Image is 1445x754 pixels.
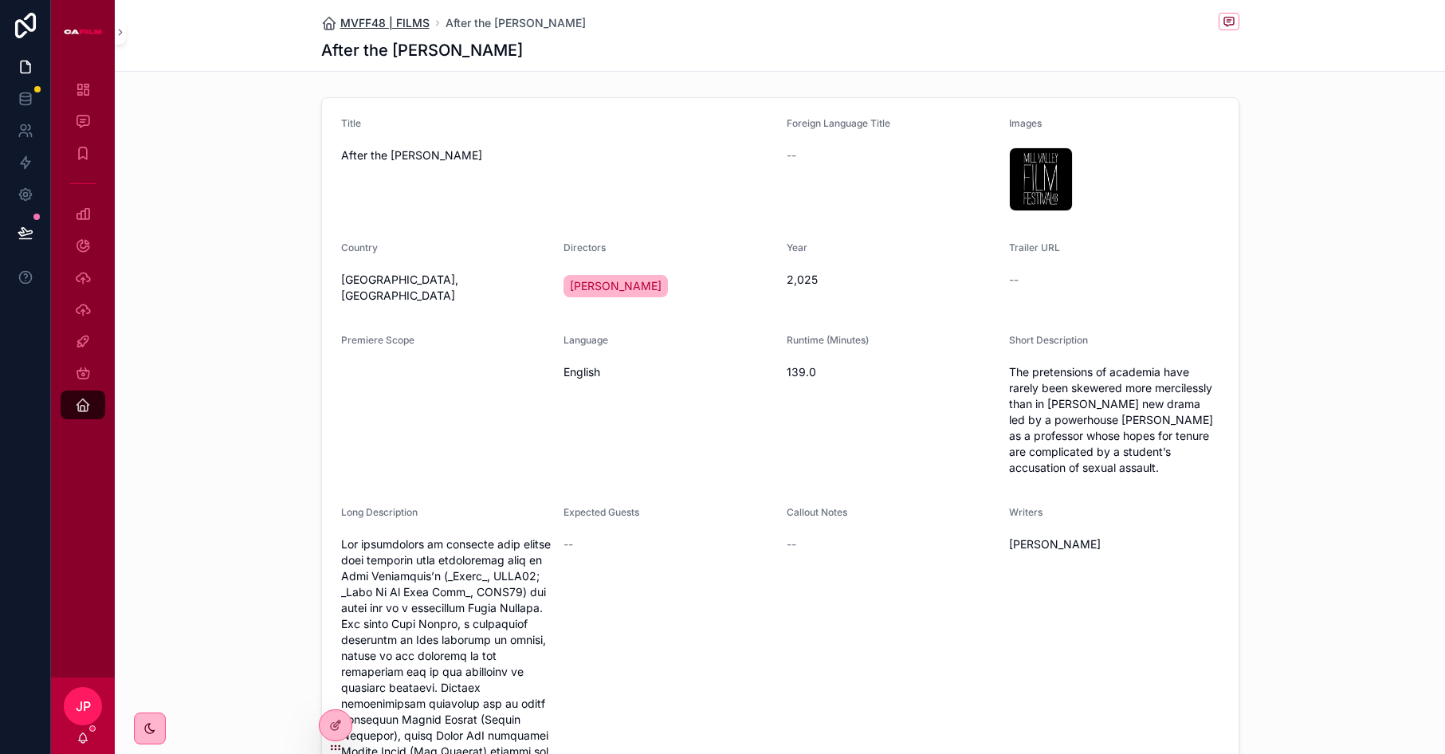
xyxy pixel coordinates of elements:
[563,242,606,253] span: Directors
[321,39,523,61] h1: After the [PERSON_NAME]
[787,117,890,129] span: Foreign Language Title
[787,334,869,346] span: Runtime (Minutes)
[341,506,418,518] span: Long Description
[787,272,997,288] span: 2,025
[341,242,378,253] span: Country
[787,147,796,163] span: --
[341,334,414,346] span: Premiere Scope
[1009,536,1219,552] span: [PERSON_NAME]
[321,15,430,31] a: MVFF48 | FILMS
[570,278,662,294] span: [PERSON_NAME]
[51,64,115,440] div: scrollable content
[64,19,102,45] img: App logo
[1009,364,1219,476] span: The pretensions of academia have rarely been skewered more mercilessly than in [PERSON_NAME] new ...
[341,272,552,304] span: [GEOGRAPHIC_DATA], [GEOGRAPHIC_DATA]
[787,364,997,380] span: 139.0
[446,15,586,31] a: After the [PERSON_NAME]
[787,506,847,518] span: Callout Notes
[563,275,668,297] a: [PERSON_NAME]
[787,536,796,552] span: --
[341,147,774,163] span: After the [PERSON_NAME]
[1009,272,1019,288] span: --
[563,536,573,552] span: --
[563,334,608,346] span: Language
[563,506,639,518] span: Expected Guests
[340,15,430,31] span: MVFF48 | FILMS
[1009,334,1088,346] span: Short Description
[76,697,91,716] span: JP
[787,242,807,253] span: Year
[1009,242,1060,253] span: Trailer URL
[563,364,774,380] span: English
[1009,506,1043,518] span: Writers
[341,117,361,129] span: Title
[1009,117,1042,129] span: Images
